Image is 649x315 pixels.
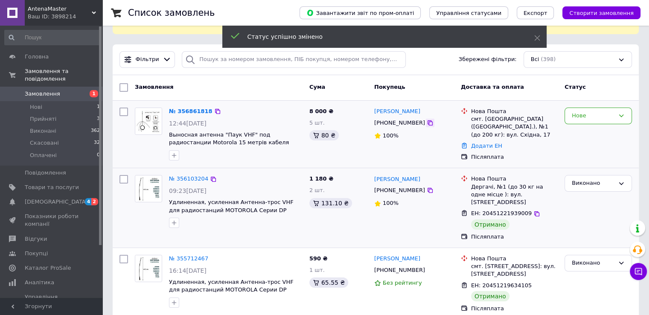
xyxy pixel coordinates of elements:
[471,143,502,149] a: Додати ЕН
[517,6,554,19] button: Експорт
[461,84,524,90] span: Доставка та оплата
[541,56,556,62] span: (398)
[383,132,399,139] span: 100%
[471,115,558,139] div: смт. [GEOGRAPHIC_DATA] ([GEOGRAPHIC_DATA].), №1 (до 200 кг): вул. Східна, 17
[25,184,79,191] span: Товари та послуги
[169,131,289,146] a: Выносная антенна "Паук VHF" под радиостанции Motorola 15 метрів кабеля
[554,9,640,16] a: Створити замовлення
[169,108,212,114] a: № 356861818
[471,233,558,241] div: Післяплата
[25,169,66,177] span: Повідомлення
[459,55,517,64] span: Збережені фільтри:
[97,103,100,111] span: 1
[565,84,586,90] span: Статус
[524,10,547,16] span: Експорт
[309,255,328,262] span: 590 ₴
[383,280,422,286] span: Без рейтингу
[169,279,294,301] a: Удлиненная, усиленная Антенна-трос VHF для радиостанций MOTOROLA Серии DP 4400-4600-4800,DP 2400, R7
[25,90,60,98] span: Замовлення
[135,255,162,282] img: Фото товару
[630,263,647,280] button: Чат з покупцем
[471,305,558,312] div: Післяплата
[135,175,162,202] img: Фото товару
[135,108,162,135] a: Фото товару
[25,53,49,61] span: Головна
[471,210,532,216] span: ЕН: 20451221939009
[182,51,406,68] input: Пошук за номером замовлення, ПІБ покупця, номером телефону, Email, номером накладної
[471,262,558,278] div: смт. [STREET_ADDRESS]: вул. [STREET_ADDRESS]
[309,120,325,126] span: 5 шт.
[25,235,47,243] span: Відгуки
[91,127,100,135] span: 362
[471,219,509,230] div: Отримано
[30,103,42,111] span: Нові
[30,152,57,159] span: Оплачені
[25,67,102,83] span: Замовлення та повідомлення
[97,115,100,123] span: 3
[572,179,614,188] div: Виконано
[309,198,352,208] div: 131.10 ₴
[169,120,207,127] span: 12:44[DATE]
[309,267,325,273] span: 1 шт.
[135,108,162,134] img: Фото товару
[373,185,427,196] div: [PHONE_NUMBER]
[309,130,339,140] div: 80 ₴
[572,259,614,268] div: Виконано
[30,115,56,123] span: Прийняті
[309,84,325,90] span: Cума
[471,291,509,301] div: Отримано
[471,255,558,262] div: Нова Пошта
[309,187,325,193] span: 2 шт.
[373,117,427,128] div: [PHONE_NUMBER]
[471,108,558,115] div: Нова Пошта
[309,277,348,288] div: 65.55 ₴
[25,264,71,272] span: Каталог ProSale
[4,30,101,45] input: Пошук
[306,9,414,17] span: Завантажити звіт по пром-оплаті
[247,32,513,41] div: Статус успішно змінено
[25,293,79,309] span: Управління сайтом
[309,175,333,182] span: 1 180 ₴
[28,13,102,20] div: Ваш ID: 3898214
[25,198,88,206] span: [DEMOGRAPHIC_DATA]
[471,183,558,207] div: Дергачі, №1 (до 30 кг на одне місце ): вул. [STREET_ADDRESS]
[91,198,98,205] span: 2
[28,5,92,13] span: AntenaMaster
[429,6,508,19] button: Управління статусами
[169,267,207,274] span: 16:14[DATE]
[374,108,420,116] a: [PERSON_NAME]
[128,8,215,18] h1: Список замовлень
[531,55,539,64] span: Всі
[136,55,159,64] span: Фільтри
[471,282,532,289] span: ЕН: 20451219634105
[374,175,420,184] a: [PERSON_NAME]
[374,84,405,90] span: Покупець
[169,199,294,221] a: Удлиненная, усиленная Антенна-трос VHF для радиостанций MOTOROLA Серии DP 4400-4600-4800,DP 2400, R7
[97,152,100,159] span: 0
[309,108,333,114] span: 8 000 ₴
[85,198,92,205] span: 4
[169,255,208,262] a: № 355712467
[300,6,421,19] button: Завантажити звіт по пром-оплаті
[25,213,79,228] span: Показники роботи компанії
[169,187,207,194] span: 09:23[DATE]
[436,10,501,16] span: Управління статусами
[25,279,54,286] span: Аналітика
[25,250,48,257] span: Покупці
[135,84,173,90] span: Замовлення
[30,139,59,147] span: Скасовані
[169,175,208,182] a: № 356103204
[30,127,56,135] span: Виконані
[471,175,558,183] div: Нова Пошта
[569,10,634,16] span: Створити замовлення
[90,90,98,97] span: 1
[373,265,427,276] div: [PHONE_NUMBER]
[94,139,100,147] span: 32
[572,111,614,120] div: Нове
[562,6,640,19] button: Створити замовлення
